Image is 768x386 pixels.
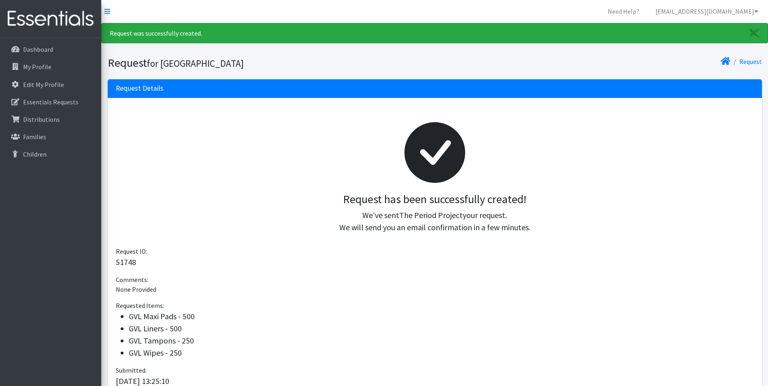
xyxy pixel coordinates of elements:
[23,150,47,158] p: Children
[3,76,98,93] a: Edit My Profile
[739,57,762,66] a: Request
[742,23,768,43] a: Close
[23,45,53,53] p: Dashboard
[108,56,432,70] h1: Request
[129,347,754,359] li: GVL Wipes - 250
[116,301,164,310] span: Requested Items:
[649,3,765,19] a: [EMAIL_ADDRESS][DOMAIN_NAME]
[116,366,147,374] span: Submitted:
[116,84,164,93] h3: Request Details
[129,335,754,347] li: GVL Tampons - 250
[3,94,98,110] a: Essentials Requests
[116,256,754,268] p: 51748
[3,41,98,57] a: Dashboard
[129,322,754,335] li: GVL Liners - 500
[3,129,98,145] a: Families
[23,115,60,123] p: Distributions
[101,23,768,43] div: Request was successfully created.
[116,247,147,255] span: Request ID:
[3,5,98,32] img: HumanEssentials
[399,210,463,220] span: The Period Project
[129,310,754,322] li: GVL Maxi Pads - 500
[3,146,98,162] a: Children
[23,133,46,141] p: Families
[122,193,747,206] h3: Request has been successfully created!
[23,98,79,106] p: Essentials Requests
[3,111,98,127] a: Distributions
[122,209,747,233] p: We've sent your request. We will send you an email confirmation in a few minutes.
[23,63,51,71] p: My Profile
[116,285,156,293] span: None Provided
[601,3,646,19] a: Need Help?
[23,81,64,89] p: Edit My Profile
[3,59,98,75] a: My Profile
[147,57,244,69] small: for [GEOGRAPHIC_DATA]
[116,276,148,284] span: Comments:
